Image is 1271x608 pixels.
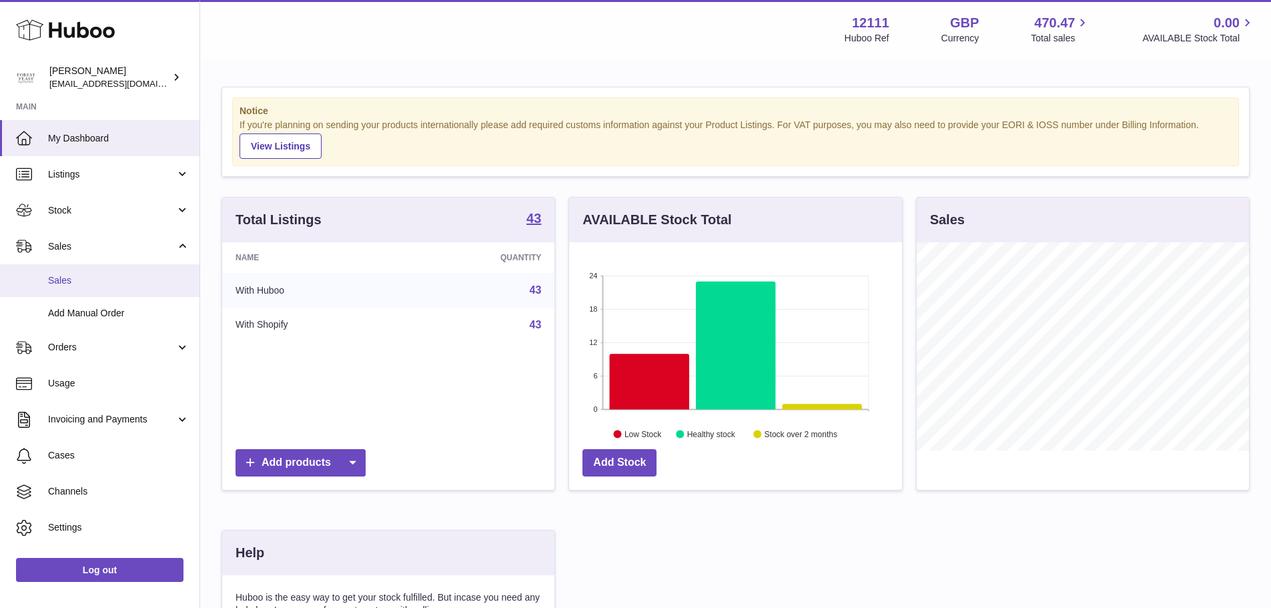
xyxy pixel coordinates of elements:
span: Settings [48,521,189,534]
span: AVAILABLE Stock Total [1142,32,1255,45]
th: Quantity [402,242,555,273]
span: Add Manual Order [48,307,189,320]
text: Low Stock [624,429,662,438]
a: 470.47 Total sales [1031,14,1090,45]
span: Sales [48,240,175,253]
span: Total sales [1031,32,1090,45]
span: Sales [48,274,189,287]
strong: GBP [950,14,979,32]
text: 24 [590,272,598,280]
span: Orders [48,341,175,354]
text: 12 [590,338,598,346]
a: Add Stock [582,449,657,477]
td: With Huboo [222,273,402,308]
span: Cases [48,449,189,462]
img: internalAdmin-12111@internal.huboo.com [16,67,36,87]
div: Huboo Ref [845,32,889,45]
th: Name [222,242,402,273]
span: Invoicing and Payments [48,413,175,426]
a: Add products [236,449,366,477]
text: Healthy stock [687,429,736,438]
a: 0.00 AVAILABLE Stock Total [1142,14,1255,45]
a: 43 [526,212,541,228]
text: 0 [594,405,598,413]
span: Stock [48,204,175,217]
text: Stock over 2 months [765,429,837,438]
span: Usage [48,377,189,390]
span: [EMAIL_ADDRESS][DOMAIN_NAME] [49,78,196,89]
span: Listings [48,168,175,181]
a: 43 [530,319,542,330]
a: View Listings [240,133,322,159]
div: If you're planning on sending your products internationally please add required customs informati... [240,119,1232,159]
h3: Help [236,544,264,562]
div: Currency [941,32,979,45]
strong: 12111 [852,14,889,32]
strong: 43 [526,212,541,225]
span: My Dashboard [48,132,189,145]
h3: Total Listings [236,211,322,229]
div: [PERSON_NAME] [49,65,169,90]
span: 0.00 [1214,14,1240,32]
h3: Sales [930,211,965,229]
strong: Notice [240,105,1232,117]
a: Log out [16,558,183,582]
a: 43 [530,284,542,296]
text: 18 [590,305,598,313]
span: Channels [48,485,189,498]
text: 6 [594,372,598,380]
h3: AVAILABLE Stock Total [582,211,731,229]
td: With Shopify [222,308,402,342]
span: 470.47 [1034,14,1075,32]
